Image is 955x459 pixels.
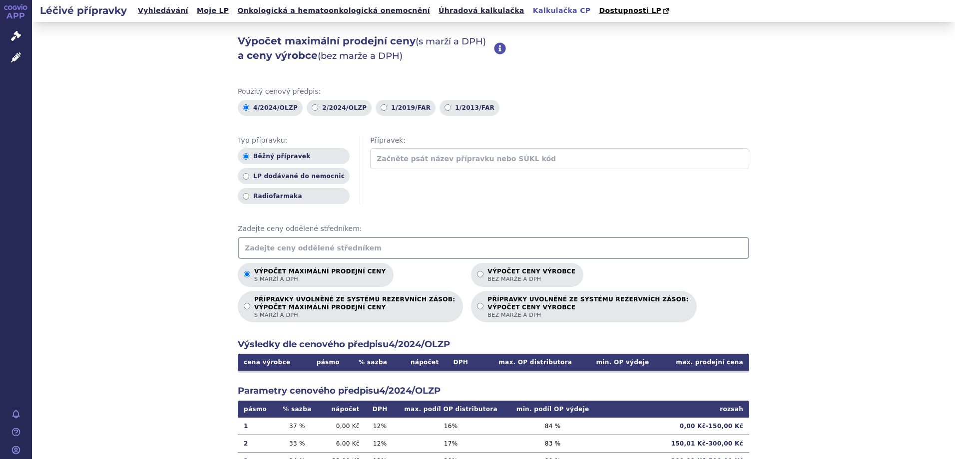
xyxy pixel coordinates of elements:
h2: Léčivé přípravky [32,3,135,17]
th: cena výrobce [238,354,307,371]
input: 2/2024/OLZP [312,104,318,111]
th: nápočet [319,401,365,418]
label: Běžný přípravek [238,148,350,164]
span: s marží a DPH [254,275,386,283]
label: Radiofarmaka [238,188,350,204]
th: % sazba [275,401,319,418]
span: bez marže a DPH [487,311,688,319]
td: 12 % [366,418,395,435]
input: Začněte psát název přípravku nebo SÚKL kód [370,148,749,169]
th: DPH [366,401,395,418]
input: Radiofarmaka [243,193,249,200]
td: 0,00 Kč - 150,00 Kč [598,418,749,435]
h2: Parametry cenového předpisu 4/2024/OLZP [238,385,749,397]
th: % sazba [349,354,397,371]
th: min. podíl OP výdeje [507,401,598,418]
span: (bez marže a DPH) [318,50,403,61]
input: 1/2013/FAR [445,104,451,111]
span: s marží a DPH [254,311,455,319]
span: (s marží a DPH) [416,36,486,47]
td: 83 % [507,435,598,452]
label: 1/2019/FAR [376,100,436,116]
span: Použitý cenový předpis: [238,87,749,97]
strong: VÝPOČET MAXIMÁLNÍ PRODEJNÍ CENY [254,303,455,311]
a: Onkologická a hematoonkologická onemocnění [234,4,433,17]
span: Typ přípravku: [238,136,350,146]
th: DPH [445,354,477,371]
td: 0,00 Kč [319,418,365,435]
th: pásmo [307,354,349,371]
th: min. OP výdeje [578,354,655,371]
a: Moje LP [194,4,232,17]
input: PŘÍPRAVKY UVOLNĚNÉ ZE SYSTÉMU REZERVNÍCH ZÁSOB:VÝPOČET CENY VÝROBCEbez marže a DPH [477,303,483,309]
p: PŘÍPRAVKY UVOLNĚNÉ ZE SYSTÉMU REZERVNÍCH ZÁSOB: [254,296,455,319]
input: Běžný přípravek [243,153,249,160]
label: LP dodávané do nemocnic [238,168,350,184]
td: 6,00 Kč [319,435,365,452]
td: 17 % [394,435,507,452]
a: Kalkulačka CP [530,4,594,17]
td: 16 % [394,418,507,435]
span: Dostupnosti LP [599,6,661,14]
th: nápočet [397,354,445,371]
span: Zadejte ceny oddělené středníkem: [238,224,749,234]
a: Úhradová kalkulačka [436,4,527,17]
label: 4/2024/OLZP [238,100,303,116]
label: 2/2024/OLZP [307,100,372,116]
span: bez marže a DPH [487,275,575,283]
p: Výpočet maximální prodejní ceny [254,268,386,283]
a: Vyhledávání [135,4,191,17]
th: max. prodejní cena [655,354,749,371]
p: PŘÍPRAVKY UVOLNĚNÉ ZE SYSTÉMU REZERVNÍCH ZÁSOB: [487,296,688,319]
td: 150,01 Kč - 300,00 Kč [598,435,749,452]
input: PŘÍPRAVKY UVOLNĚNÉ ZE SYSTÉMU REZERVNÍCH ZÁSOB:VÝPOČET MAXIMÁLNÍ PRODEJNÍ CENYs marží a DPH [244,303,250,309]
span: Přípravek: [370,136,749,146]
td: 2 [238,435,275,452]
td: 84 % [507,418,598,435]
strong: VÝPOČET CENY VÝROBCE [487,303,688,311]
input: Zadejte ceny oddělené středníkem [238,237,749,259]
td: 33 % [275,435,319,452]
input: LP dodávané do nemocnic [243,173,249,180]
td: 37 % [275,418,319,435]
h2: Výsledky dle cenového předpisu 4/2024/OLZP [238,338,749,351]
th: rozsah [598,401,749,418]
input: Výpočet maximální prodejní cenys marží a DPH [244,271,250,277]
input: 1/2019/FAR [381,104,387,111]
input: 4/2024/OLZP [243,104,249,111]
label: 1/2013/FAR [440,100,499,116]
th: max. podíl OP distributora [394,401,507,418]
td: 12 % [366,435,395,452]
th: max. OP distributora [477,354,578,371]
h2: Výpočet maximální prodejní ceny a ceny výrobce [238,34,494,63]
input: Výpočet ceny výrobcebez marže a DPH [477,271,483,277]
a: Dostupnosti LP [596,4,674,18]
p: Výpočet ceny výrobce [487,268,575,283]
th: pásmo [238,401,275,418]
td: 1 [238,418,275,435]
